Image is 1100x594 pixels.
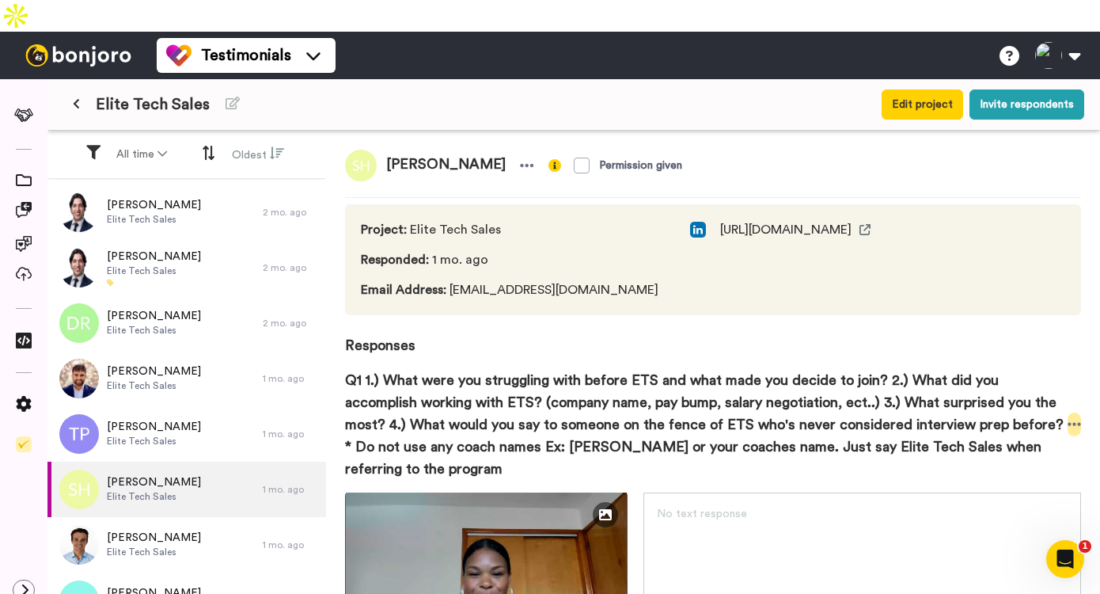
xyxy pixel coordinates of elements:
[47,185,326,240] a: [PERSON_NAME]Elite Tech Sales2 mo. ago
[47,462,326,517] a: [PERSON_NAME]Elite Tech Sales1 mo. ago
[59,248,99,287] img: 3d1a4f13-108c-4825-8ab2-451eed8b0ba6.jpeg
[107,265,201,277] span: Elite Tech Sales
[882,89,963,120] button: Edit project
[96,93,210,116] span: Elite Tech Sales
[107,435,201,447] span: Elite Tech Sales
[107,546,201,558] span: Elite Tech Sales
[107,364,201,379] span: [PERSON_NAME]
[59,470,99,509] img: sh.png
[59,192,99,232] img: 3d1a4f13-108c-4825-8ab2-451eed8b0ba6.jpeg
[361,280,658,299] span: [EMAIL_ADDRESS][DOMAIN_NAME]
[263,261,318,274] div: 2 mo. ago
[107,324,201,337] span: Elite Tech Sales
[107,213,201,226] span: Elite Tech Sales
[59,414,99,454] img: tp.png
[361,253,429,266] span: Responded :
[59,303,99,343] img: dr.png
[166,43,192,68] img: tm-color.svg
[107,140,176,169] button: All time
[377,150,515,181] span: [PERSON_NAME]
[361,284,446,296] span: Email Address :
[107,197,201,213] span: [PERSON_NAME]
[59,359,99,398] img: c6aafb68-f132-410e-8b44-8ebaeb2bb457.jpeg
[222,139,294,169] button: Oldest
[263,372,318,385] div: 1 mo. ago
[690,222,706,238] img: linked-in.png
[47,406,326,462] a: [PERSON_NAME]Elite Tech Sales1 mo. ago
[19,44,138,67] img: bj-logo-header-white.svg
[263,539,318,551] div: 1 mo. ago
[107,249,201,265] span: [PERSON_NAME]
[361,220,658,239] span: Elite Tech Sales
[263,483,318,496] div: 1 mo. ago
[345,150,377,181] img: sh.png
[201,44,291,67] span: Testimonials
[107,379,201,392] span: Elite Tech Sales
[107,530,201,546] span: [PERSON_NAME]
[720,220,852,239] span: [URL][DOMAIN_NAME]
[263,317,318,329] div: 2 mo. ago
[107,474,201,490] span: [PERSON_NAME]
[345,315,1081,356] span: Responses
[47,240,326,295] a: [PERSON_NAME]Elite Tech Sales2 mo. ago
[969,89,1084,120] button: Invite respondents
[361,223,407,236] span: Project :
[1046,540,1084,578] iframe: Intercom live chat
[263,206,318,219] div: 2 mo. ago
[548,159,561,172] img: info-yellow.svg
[47,517,326,573] a: [PERSON_NAME]Elite Tech Sales1 mo. ago
[47,295,326,351] a: [PERSON_NAME]Elite Tech Sales2 mo. ago
[657,508,747,520] span: No text response
[263,428,318,440] div: 1 mo. ago
[107,308,201,324] span: [PERSON_NAME]
[107,419,201,435] span: [PERSON_NAME]
[345,369,1068,480] span: Q1 1.) What were you struggling with before ETS and what made you decide to join? 2.) What did yo...
[1079,540,1091,553] span: 1
[47,351,326,406] a: [PERSON_NAME]Elite Tech Sales1 mo. ago
[59,525,99,565] img: 7ef2fc84-c7c2-40c9-92f6-5c0001a4f599.png
[16,436,32,452] img: Checklist.svg
[599,158,682,173] div: Permission given
[361,250,658,269] span: 1 mo. ago
[107,490,201,503] span: Elite Tech Sales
